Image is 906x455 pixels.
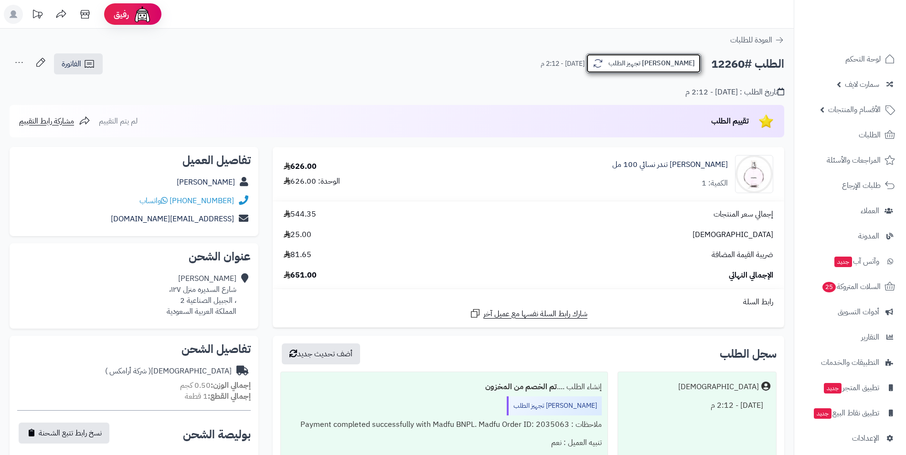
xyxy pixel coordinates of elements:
h2: عنوان الشحن [17,251,251,262]
a: المراجعات والأسئلة [800,149,900,172]
a: تطبيق نقاط البيعجديد [800,402,900,424]
h2: تفاصيل العميل [17,155,251,166]
span: المراجعات والأسئلة [827,154,881,167]
a: [EMAIL_ADDRESS][DOMAIN_NAME] [111,213,234,225]
span: التقارير [861,331,879,344]
span: السلات المتروكة [821,280,881,293]
div: [DATE] - 2:12 م [624,396,770,415]
small: 0.50 كجم [180,380,251,391]
span: الطلبات [859,128,881,142]
a: التقارير [800,326,900,349]
a: وآتس آبجديد [800,250,900,273]
span: المدونة [858,229,879,243]
img: ai-face.png [133,5,152,24]
div: الكمية: 1 [702,178,728,189]
strong: إجمالي القطع: [208,391,251,402]
span: تطبيق المتجر [823,381,879,394]
a: العودة للطلبات [730,34,784,46]
span: جديد [814,408,831,419]
span: شارك رابط السلة نفسها مع عميل آخر [483,309,587,320]
div: رابط السلة [277,297,780,308]
div: ملاحظات : Payment completed successfully with Madfu BNPL. Madfu Order ID: 2035063 [287,415,602,434]
span: تقييم الطلب [711,115,749,127]
a: لوحة التحكم [800,48,900,71]
h2: الطلب #12260 [711,54,784,74]
a: تطبيق المتجرجديد [800,376,900,399]
span: لم يتم التقييم [99,115,138,127]
a: طلبات الإرجاع [800,174,900,197]
span: الفاتورة [62,58,81,70]
span: العملاء [861,204,879,217]
div: [DEMOGRAPHIC_DATA] [678,382,759,393]
span: التطبيقات والخدمات [821,356,879,369]
span: أدوات التسويق [838,305,879,319]
span: ضريبة القيمة المضافة [712,249,773,260]
span: وآتس آب [833,255,879,268]
span: لوحة التحكم [845,52,881,66]
div: [PERSON_NAME] شارع السديره منزل ١٢٧، ، الجبيل الصناعية 2 المملكة العربية السعودية [167,273,236,317]
span: ( شركة أرامكس ) [105,365,151,377]
div: [DEMOGRAPHIC_DATA] [105,366,232,377]
a: [PERSON_NAME] تندر نسائي 100 مل [612,159,728,170]
span: الأقسام والمنتجات [828,103,881,116]
span: العودة للطلبات [730,34,772,46]
span: سمارت لايف [845,78,879,91]
h2: بوليصة الشحن [183,429,251,440]
a: المدونة [800,225,900,248]
img: chanel_chance_eau_tendre_eau_de_toilette-90x90.jpg [735,155,773,193]
button: نسخ رابط تتبع الشحنة [19,423,109,444]
span: [DEMOGRAPHIC_DATA] [693,229,773,240]
div: تنبيه العميل : نعم [287,434,602,452]
div: [PERSON_NAME] تجهيز الطلب [507,396,602,415]
button: أضف تحديث جديد [282,343,360,364]
span: 25 [822,282,836,292]
span: إجمالي سعر المنتجات [714,209,773,220]
a: [PHONE_NUMBER] [170,195,234,207]
span: 544.35 [284,209,316,220]
div: 626.00 [284,161,317,172]
span: جديد [834,257,852,267]
b: تم الخصم من المخزون [485,381,557,393]
span: طلبات الإرجاع [842,179,881,192]
strong: إجمالي الوزن: [211,380,251,391]
a: الطلبات [800,124,900,146]
span: 25.00 [284,229,311,240]
img: logo-2.png [841,25,897,45]
a: الفاتورة [54,53,103,74]
span: الإعدادات [852,432,879,445]
h3: سجل الطلب [720,348,777,360]
small: 1 قطعة [185,391,251,402]
div: تاريخ الطلب : [DATE] - 2:12 م [685,87,784,98]
a: أدوات التسويق [800,300,900,323]
div: الوحدة: 626.00 [284,176,340,187]
span: رفيق [114,9,129,20]
a: [PERSON_NAME] [177,176,235,188]
span: نسخ رابط تتبع الشحنة [39,427,102,439]
span: مشاركة رابط التقييم [19,115,74,127]
span: الإجمالي النهائي [729,270,773,281]
button: [PERSON_NAME] تجهيز الطلب [586,53,701,73]
span: جديد [824,383,842,393]
span: 651.00 [284,270,317,281]
a: شارك رابط السلة نفسها مع عميل آخر [469,308,587,320]
a: واتساب [139,195,168,207]
a: العملاء [800,199,900,222]
a: التطبيقات والخدمات [800,351,900,374]
a: السلات المتروكة25 [800,275,900,298]
span: تطبيق نقاط البيع [813,406,879,420]
h2: تفاصيل الشحن [17,343,251,355]
div: إنشاء الطلب .... [287,378,602,396]
small: [DATE] - 2:12 م [541,59,585,69]
span: 81.65 [284,249,311,260]
a: تحديثات المنصة [25,5,49,26]
a: الإعدادات [800,427,900,450]
a: مشاركة رابط التقييم [19,115,90,127]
